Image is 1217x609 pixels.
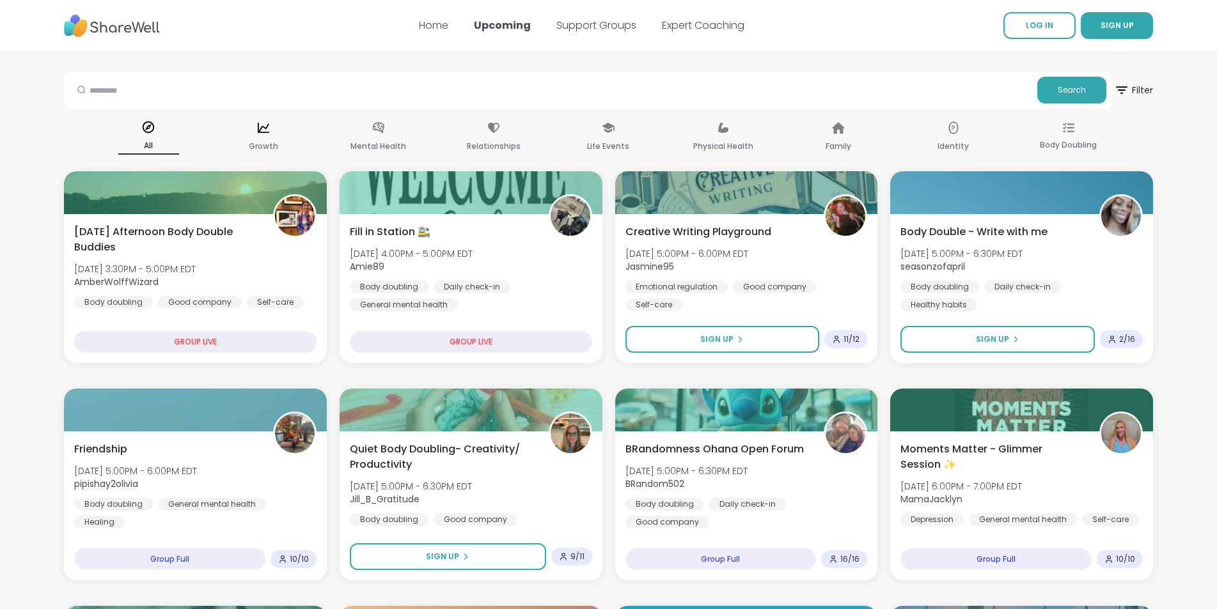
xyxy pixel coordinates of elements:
span: [DATE] 5:00PM - 6:30PM EDT [625,465,748,477]
span: [DATE] 5:00PM - 6:30PM EDT [900,247,1023,260]
div: Healthy habits [900,298,977,311]
div: Good company [733,281,817,293]
span: Creative Writing Playground [625,224,771,240]
span: Fill in Station 🚉 [350,224,430,240]
button: Filter [1114,72,1153,109]
span: Sign Up [426,551,459,562]
span: [DATE] Afternoon Body Double Buddies [74,224,259,255]
a: Home [419,18,448,33]
span: 2 / 16 [1119,334,1135,344]
div: Good company [625,516,709,528]
b: pipishay2olivia [74,477,138,490]
div: Body doubling [625,498,704,511]
div: Body doubling [350,513,428,526]
p: Mental Health [350,139,406,154]
a: Expert Coaching [662,18,744,33]
b: Amie89 [350,260,384,273]
div: General mental health [969,513,1077,526]
img: seasonzofapril [1101,196,1141,236]
b: seasonzofapril [900,260,965,273]
p: Relationships [467,139,521,154]
div: Group Full [625,548,817,570]
img: BRandom502 [826,413,865,453]
span: Filter [1114,75,1153,105]
span: BRandomness Ohana Open Forum [625,442,804,457]
div: Daily check-in [984,281,1061,293]
div: GROUP LIVE [74,331,317,353]
img: Amie89 [551,196,590,236]
p: Body Doubling [1040,137,1097,153]
span: Sign Up [976,334,1009,345]
div: Daily check-in [434,281,510,293]
span: 11 / 12 [844,334,860,344]
b: Jill_B_Gratitude [350,493,420,505]
b: Jasmine95 [625,260,674,273]
button: Sign Up [350,543,546,570]
div: Good company [434,513,517,526]
span: SIGN UP [1101,20,1134,31]
button: SIGN UP [1081,12,1153,39]
span: 10 / 10 [290,554,309,564]
b: AmberWolffWizard [74,275,159,288]
b: MamaJacklyn [900,493,962,505]
span: Quiet Body Doubling- Creativity/ Productivity [350,442,535,472]
div: Body doubling [74,296,153,309]
div: Body doubling [900,281,979,293]
span: 10 / 10 [1116,554,1135,564]
div: Body doubling [350,281,428,293]
span: [DATE] 5:00PM - 6:00PM EDT [74,465,197,477]
p: All [118,138,179,155]
span: Search [1058,84,1086,96]
div: Self-care [1082,513,1139,526]
img: Jasmine95 [826,196,865,236]
img: ShareWell Nav Logo [64,8,160,43]
span: [DATE] 5:00PM - 6:00PM EDT [625,247,748,260]
div: Good company [158,296,242,309]
div: Body doubling [74,498,153,511]
p: Identity [938,139,969,154]
a: Support Groups [556,18,636,33]
span: [DATE] 4:00PM - 5:00PM EDT [350,247,473,260]
span: [DATE] 6:00PM - 7:00PM EDT [900,480,1022,493]
span: LOG IN [1026,20,1053,31]
p: Physical Health [693,139,753,154]
p: Life Events [587,139,629,154]
div: General mental health [350,298,458,311]
button: Sign Up [625,326,820,353]
div: Depression [900,513,964,526]
div: Self-care [625,298,682,311]
div: Group Full [900,548,1092,570]
img: Jill_B_Gratitude [551,413,590,453]
span: Body Double - Write with me [900,224,1048,240]
div: General mental health [158,498,266,511]
img: AmberWolffWizard [275,196,315,236]
div: Healing [74,516,125,528]
div: Emotional regulation [625,281,728,293]
img: pipishay2olivia [275,413,315,453]
span: Sign Up [700,334,734,345]
div: Self-care [247,296,304,309]
p: Family [826,139,851,154]
b: BRandom502 [625,477,684,490]
span: Friendship [74,442,127,457]
div: GROUP LIVE [350,331,592,353]
span: 9 / 11 [570,551,585,562]
span: [DATE] 5:00PM - 6:30PM EDT [350,480,472,493]
img: MamaJacklyn [1101,413,1141,453]
a: Upcoming [474,18,531,33]
span: Moments Matter - Glimmer Session ✨ [900,442,1085,472]
div: Daily check-in [709,498,786,511]
span: [DATE] 3:30PM - 5:00PM EDT [74,263,196,275]
p: Growth [249,139,278,154]
a: LOG IN [1003,12,1076,39]
button: Search [1037,77,1106,104]
button: Sign Up [900,326,1095,353]
div: Group Full [74,548,265,570]
span: 16 / 16 [840,554,860,564]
